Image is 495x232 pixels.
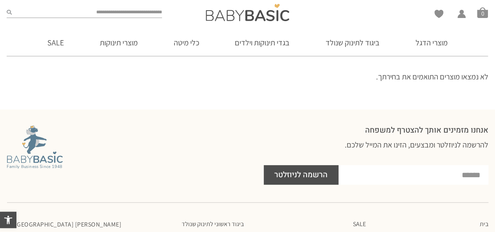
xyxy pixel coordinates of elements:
[206,4,289,21] img: Baby Basic בגדי תינוקות וילדים אונליין
[434,10,443,21] span: Wishlist
[477,7,488,18] a: סל קניות0
[252,220,366,228] a: SALE
[223,29,301,56] a: בגדי תינוקות וילדים
[129,220,244,228] a: ביגוד ראשוני לתינוק שנולד
[7,125,63,169] img: Baby Basic מבית אריה בגדים לתינוקות
[404,29,459,56] a: מוצרי הדגל
[264,139,488,161] h3: להרשמה לניוזלטר ומבצעים, הזינו את המייל שלכם.
[7,71,488,82] div: לא נמצאו מוצרים התואמים את בחירתך.
[264,125,488,135] h2: אנחנו מזמינים אותך להצטרף למשפחה
[477,7,488,18] span: סל קניות
[36,29,76,56] a: SALE
[274,165,328,185] span: הרשמה לניוזלטר
[314,29,391,56] a: ביגוד לתינוק שנולד
[162,29,211,56] a: כלי מיטה
[374,220,488,228] a: בית
[7,220,122,229] p: [PERSON_NAME] 6, [GEOGRAPHIC_DATA]
[264,165,338,185] button: הרשמה לניוזלטר
[434,10,443,18] a: Wishlist
[88,29,149,56] a: מוצרי תינוקות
